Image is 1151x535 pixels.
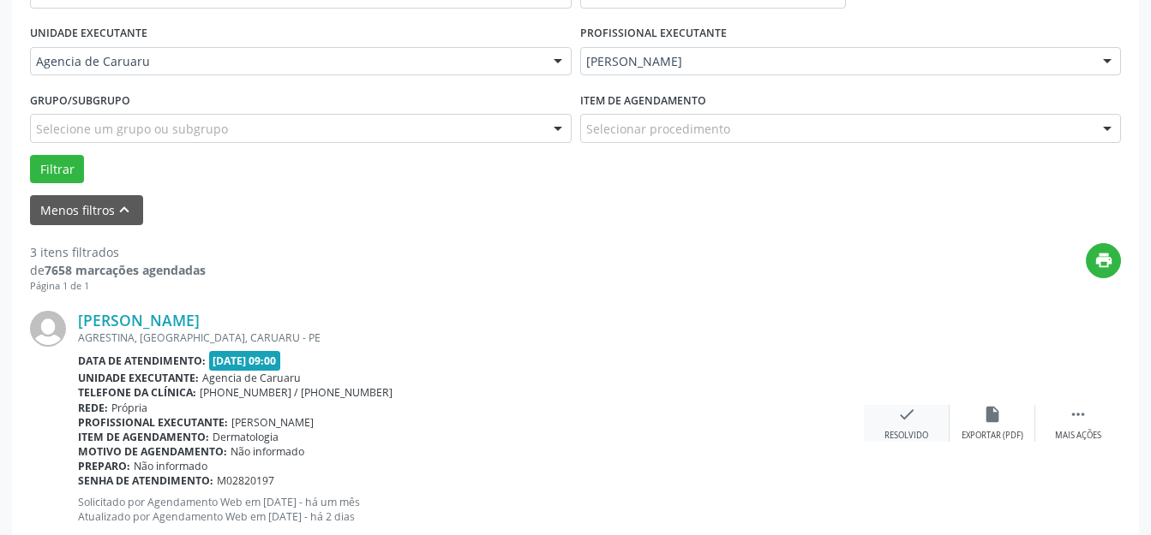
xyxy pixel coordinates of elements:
[78,430,209,444] b: Item de agendamento:
[78,354,206,368] b: Data de atendimento:
[111,401,147,415] span: Própria
[217,473,274,488] span: M02820197
[231,444,304,459] span: Não informado
[78,371,199,385] b: Unidade executante:
[1086,243,1121,278] button: print
[36,120,228,138] span: Selecione um grupo ou subgrupo
[586,53,1087,70] span: [PERSON_NAME]
[30,155,84,184] button: Filtrar
[897,405,916,424] i: check
[231,415,314,430] span: [PERSON_NAME]
[134,459,207,473] span: Não informado
[78,473,213,488] b: Senha de atendimento:
[580,21,727,47] label: PROFISSIONAL EXECUTANTE
[30,87,130,114] label: Grupo/Subgrupo
[586,120,730,138] span: Selecionar procedimento
[213,430,279,444] span: Dermatologia
[962,430,1023,442] div: Exportar (PDF)
[78,444,227,459] b: Motivo de agendamento:
[45,262,206,278] strong: 7658 marcações agendadas
[200,385,393,400] span: [PHONE_NUMBER] / [PHONE_NUMBER]
[78,459,130,473] b: Preparo:
[115,200,134,219] i: keyboard_arrow_up
[1094,251,1113,270] i: print
[78,401,108,415] b: Rede:
[983,405,1002,424] i: insert_drive_file
[30,261,206,279] div: de
[78,330,864,345] div: AGRESTINA, [GEOGRAPHIC_DATA], CARUARU - PE
[30,311,66,347] img: img
[30,243,206,261] div: 3 itens filtrados
[36,53,537,70] span: Agencia de Caruaru
[30,279,206,294] div: Página 1 de 1
[30,21,147,47] label: UNIDADE EXECUTANTE
[78,415,228,430] b: Profissional executante:
[580,87,706,114] label: Item de agendamento
[1069,405,1088,424] i: 
[78,385,196,400] b: Telefone da clínica:
[202,371,301,385] span: Agencia de Caruaru
[78,495,864,524] p: Solicitado por Agendamento Web em [DATE] - há um mês Atualizado por Agendamento Web em [DATE] - h...
[78,311,200,330] a: [PERSON_NAME]
[1055,430,1101,442] div: Mais ações
[209,351,281,371] span: [DATE] 09:00
[884,430,928,442] div: Resolvido
[30,195,143,225] button: Menos filtroskeyboard_arrow_up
